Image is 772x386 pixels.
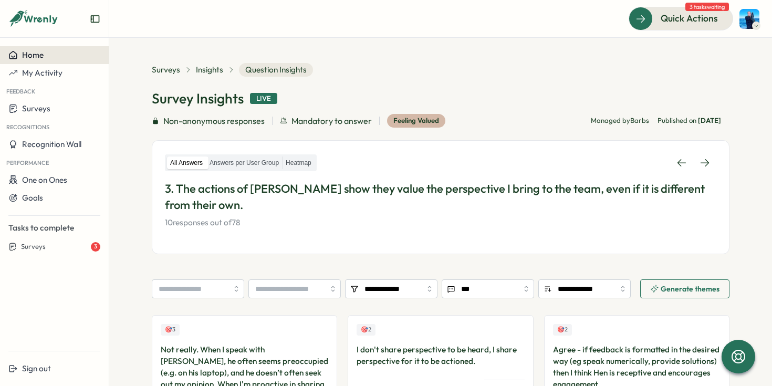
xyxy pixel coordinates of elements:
[161,324,180,335] div: Upvotes
[21,242,46,252] span: Surveys
[239,63,313,77] span: Question Insights
[8,222,100,234] p: Tasks to complete
[152,64,180,76] a: Surveys
[591,116,649,126] p: Managed by
[357,324,375,335] div: Upvotes
[661,285,719,293] span: Generate themes
[22,175,67,185] span: One on Ones
[629,7,733,30] button: Quick Actions
[640,279,729,298] button: Generate themes
[90,14,100,24] button: Expand sidebar
[22,193,43,203] span: Goals
[553,324,572,335] div: Upvotes
[22,363,51,373] span: Sign out
[163,114,265,128] span: Non-anonymous responses
[661,12,718,25] span: Quick Actions
[658,116,721,126] span: Published on
[22,50,44,60] span: Home
[739,9,759,29] img: Henry Innis
[357,344,524,367] div: I don't share perspective to be heard, I share perspective for it to be actioned.
[91,242,100,252] div: 3
[196,64,223,76] a: Insights
[22,103,50,113] span: Surveys
[291,114,372,128] span: Mandatory to answer
[165,181,716,213] p: 3. The actions of [PERSON_NAME] show they value the perspective I bring to the team, even if it i...
[387,114,445,128] div: Feeling Valued
[165,217,716,228] p: 10 responses out of 78
[206,157,282,170] label: Answers per User Group
[630,116,649,124] span: Barbs
[685,3,729,11] span: 3 tasks waiting
[698,116,721,124] span: [DATE]
[250,93,277,105] div: Live
[152,89,244,108] h1: Survey Insights
[22,68,62,78] span: My Activity
[283,157,315,170] label: Heatmap
[22,139,81,149] span: Recognition Wall
[167,157,206,170] label: All Answers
